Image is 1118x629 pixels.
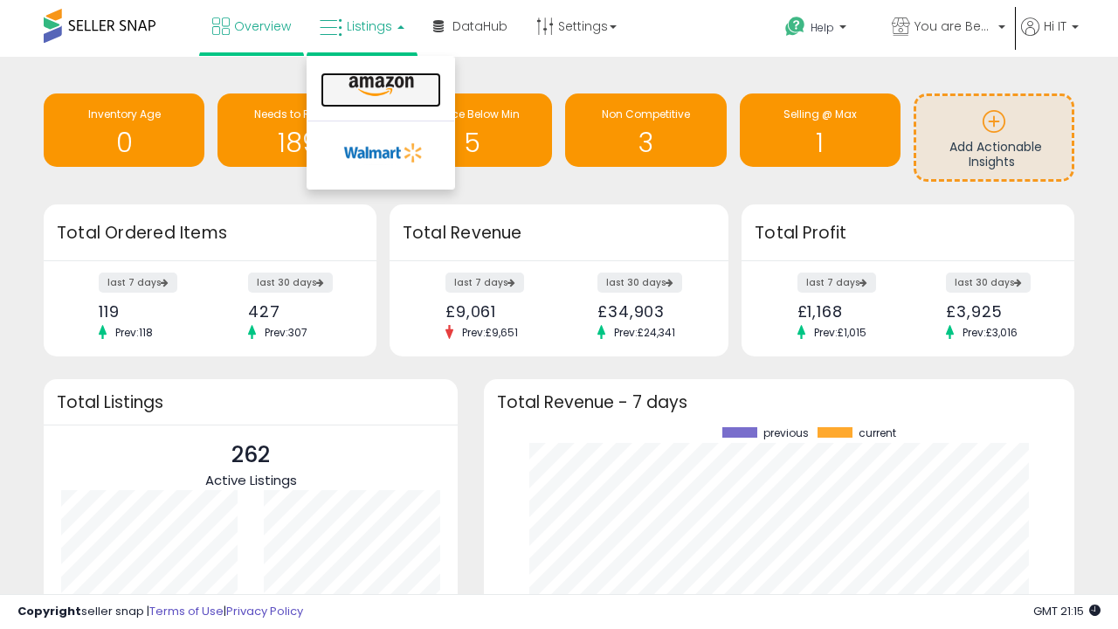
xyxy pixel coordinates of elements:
span: Inventory Age [88,107,161,121]
span: Prev: 307 [256,325,316,340]
a: Help [771,3,876,57]
div: 119 [99,302,197,321]
h1: 189 [226,128,369,157]
div: seller snap | | [17,604,303,620]
h3: Total Ordered Items [57,221,363,245]
span: Prev: £3,016 [954,325,1026,340]
h1: 0 [52,128,196,157]
label: last 30 days [946,273,1031,293]
h3: Total Revenue - 7 days [497,396,1061,409]
h1: 3 [574,128,717,157]
p: 262 [205,439,297,472]
span: Needs to Reprice [254,107,342,121]
label: last 7 days [445,273,524,293]
a: Terms of Use [149,603,224,619]
span: Selling @ Max [783,107,857,121]
label: last 7 days [797,273,876,293]
i: Get Help [784,16,806,38]
h3: Total Profit [755,221,1061,245]
span: Add Actionable Insights [949,138,1042,171]
a: BB Price Below Min 5 [391,93,552,167]
span: Active Listings [205,471,297,489]
span: Help [811,20,834,35]
div: £9,061 [445,302,546,321]
a: Privacy Policy [226,603,303,619]
div: 427 [248,302,346,321]
a: Inventory Age 0 [44,93,204,167]
div: £1,168 [797,302,895,321]
span: DataHub [452,17,507,35]
span: Prev: £24,341 [605,325,684,340]
h3: Total Revenue [403,221,715,245]
span: Listings [347,17,392,35]
span: Prev: £1,015 [805,325,875,340]
span: Non Competitive [602,107,690,121]
label: last 30 days [248,273,333,293]
label: last 30 days [597,273,682,293]
a: Non Competitive 3 [565,93,726,167]
a: Needs to Reprice 189 [217,93,378,167]
span: previous [763,427,809,439]
label: last 7 days [99,273,177,293]
span: 2025-09-9 21:15 GMT [1033,603,1101,619]
span: Overview [234,17,291,35]
h1: 1 [749,128,892,157]
span: Prev: £9,651 [453,325,527,340]
span: You are Beautiful ([GEOGRAPHIC_DATA]) [914,17,993,35]
a: Add Actionable Insights [916,96,1072,179]
span: Hi IT [1044,17,1066,35]
a: Hi IT [1021,17,1079,57]
div: £3,925 [946,302,1044,321]
h1: 5 [400,128,543,157]
a: Selling @ Max 1 [740,93,901,167]
strong: Copyright [17,603,81,619]
span: current [859,427,896,439]
h3: Total Listings [57,396,445,409]
span: BB Price Below Min [424,107,520,121]
span: Prev: 118 [107,325,162,340]
div: £34,903 [597,302,698,321]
